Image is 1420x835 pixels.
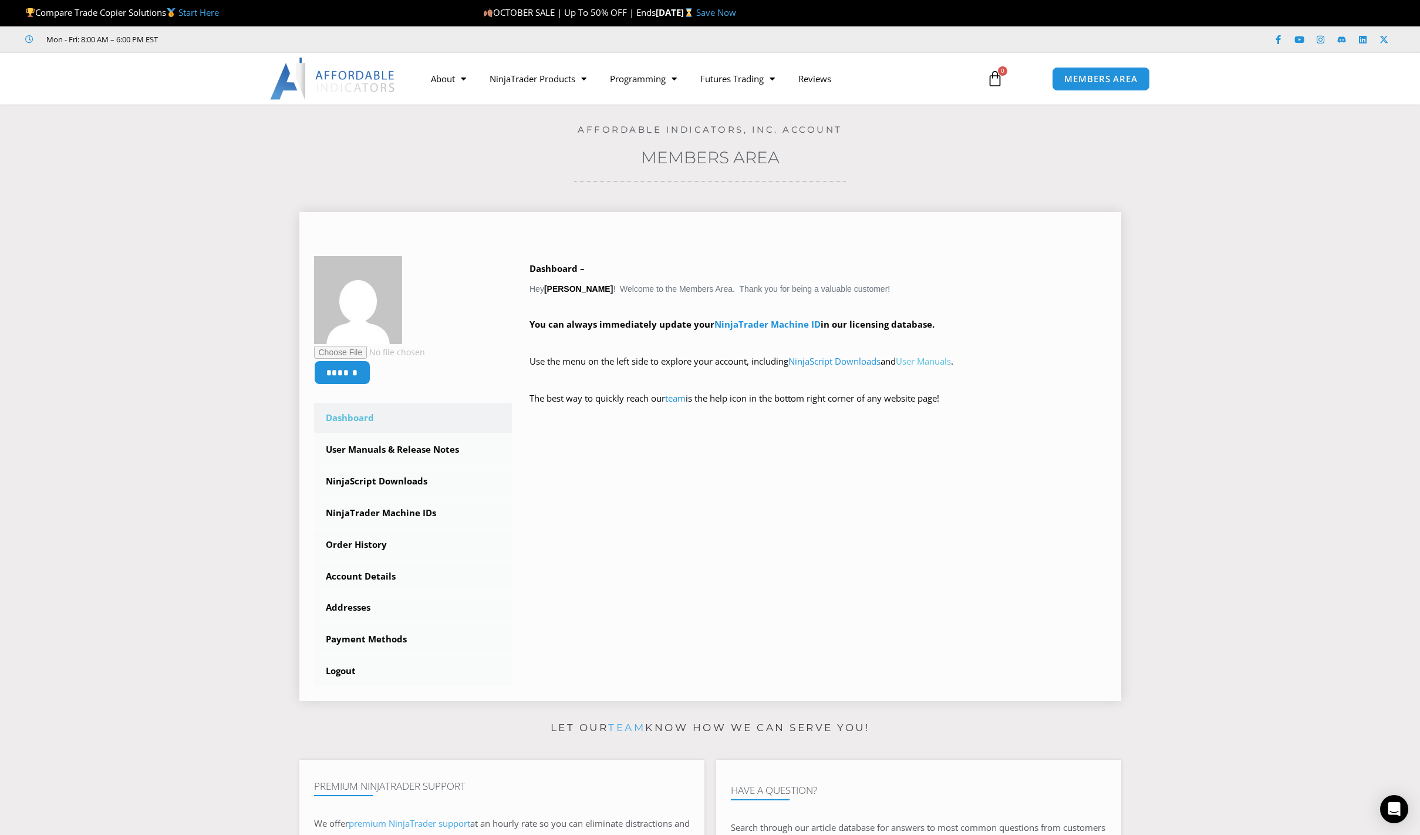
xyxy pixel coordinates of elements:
div: Hey ! Welcome to the Members Area. Thank you for being a valuable customer! [529,261,1107,423]
img: LogoAI | Affordable Indicators – NinjaTrader [270,58,396,100]
a: NinjaTrader Machine IDs [314,498,512,528]
a: Addresses [314,592,512,623]
a: 0 [969,62,1021,96]
a: NinjaTrader Products [478,65,598,92]
p: Let our know how we can serve you! [299,719,1121,738]
a: NinjaScript Downloads [314,466,512,497]
a: Account Details [314,561,512,592]
strong: [DATE] [656,6,696,18]
a: User Manuals & Release Notes [314,435,512,465]
a: Logout [314,656,512,686]
span: Mon - Fri: 8:00 AM – 6:00 PM EST [43,32,158,46]
span: OCTOBER SALE | Up To 50% OFF | Ends [483,6,655,18]
strong: [PERSON_NAME] [544,284,613,294]
a: Dashboard [314,403,512,433]
span: Compare Trade Copier Solutions [25,6,219,18]
h4: Premium NinjaTrader Support [314,780,690,792]
a: User Manuals [896,355,951,367]
a: team [608,722,645,733]
nav: Menu [419,65,973,92]
a: Members Area [641,147,780,167]
a: MEMBERS AREA [1052,67,1150,91]
a: Start Here [178,6,219,18]
img: 🏆 [26,8,35,17]
img: 🥇 [167,8,176,17]
a: Futures Trading [689,65,787,92]
img: ⌛ [684,8,693,17]
a: NinjaScript Downloads [788,355,881,367]
a: About [419,65,478,92]
span: 0 [998,66,1007,76]
p: The best way to quickly reach our is the help icon in the bottom right corner of any website page! [529,390,1107,423]
a: team [665,392,686,404]
div: Open Intercom Messenger [1380,795,1408,823]
a: Programming [598,65,689,92]
span: MEMBERS AREA [1064,75,1138,83]
a: Reviews [787,65,843,92]
b: Dashboard – [529,262,585,274]
h4: Have A Question? [731,785,1107,796]
nav: Account pages [314,403,512,686]
a: Save Now [696,6,736,18]
a: NinjaTrader Machine ID [714,318,821,330]
iframe: Customer reviews powered by Trustpilot [174,33,350,45]
span: We offer [314,817,349,829]
strong: You can always immediately update your in our licensing database. [529,318,935,330]
img: ec3bb33043ccffed10e8752988fc4eb36e859d086be64d621b6960e7327b9300 [314,256,402,344]
a: premium NinjaTrader support [349,817,470,829]
p: Use the menu on the left side to explore your account, including and . [529,353,1107,386]
a: Payment Methods [314,624,512,655]
a: Affordable Indicators, Inc. Account [578,124,842,135]
a: Order History [314,530,512,560]
img: 🍂 [484,8,493,17]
